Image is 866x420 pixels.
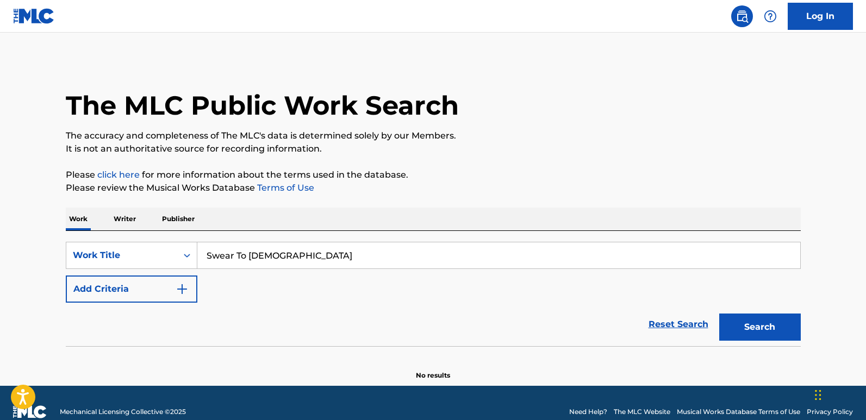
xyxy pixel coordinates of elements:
[764,10,777,23] img: help
[731,5,753,27] a: Public Search
[812,368,866,420] iframe: Chat Widget
[176,283,189,296] img: 9d2ae6d4665cec9f34b9.svg
[255,183,314,193] a: Terms of Use
[677,407,800,417] a: Musical Works Database Terms of Use
[66,208,91,230] p: Work
[97,170,140,180] a: click here
[719,314,801,341] button: Search
[788,3,853,30] a: Log In
[614,407,670,417] a: The MLC Website
[643,312,714,336] a: Reset Search
[815,379,821,411] div: Drag
[416,358,450,380] p: No results
[66,242,801,346] form: Search Form
[66,275,197,303] button: Add Criteria
[66,89,459,122] h1: The MLC Public Work Search
[159,208,198,230] p: Publisher
[66,181,801,195] p: Please review the Musical Works Database
[13,405,47,418] img: logo
[73,249,171,262] div: Work Title
[807,407,853,417] a: Privacy Policy
[13,8,55,24] img: MLC Logo
[736,10,749,23] img: search
[110,208,139,230] p: Writer
[66,129,801,142] p: The accuracy and completeness of The MLC's data is determined solely by our Members.
[569,407,607,417] a: Need Help?
[66,168,801,181] p: Please for more information about the terms used in the database.
[759,5,781,27] div: Help
[66,142,801,155] p: It is not an authoritative source for recording information.
[60,407,186,417] span: Mechanical Licensing Collective © 2025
